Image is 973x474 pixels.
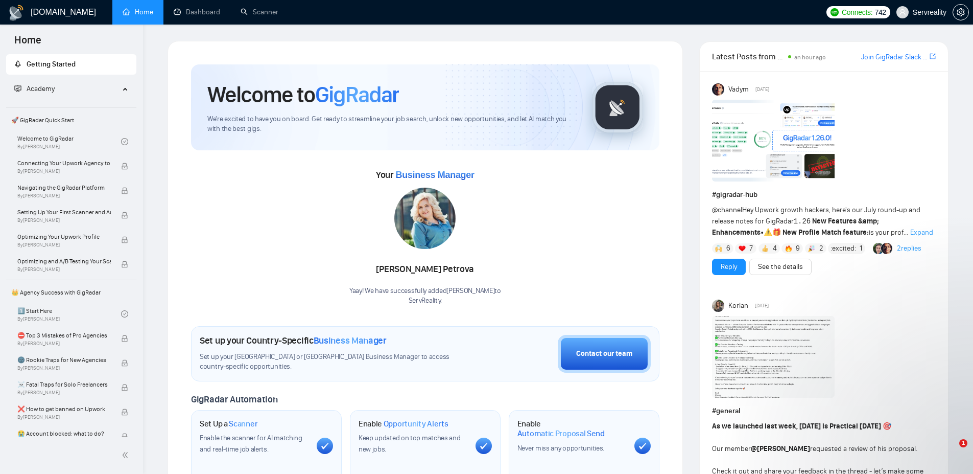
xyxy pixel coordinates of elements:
span: lock [121,335,128,342]
span: Your [376,169,474,180]
h1: # general [712,405,936,417]
span: 1 [860,243,862,254]
img: F09B4B43NK0-Manav%20Gupta%20-%20proposal.png [712,316,835,398]
a: 1️⃣ Start HereBy[PERSON_NAME] [17,303,121,325]
span: 🎁 [772,228,781,237]
span: Setting Up Your First Scanner and Auto-Bidder [17,207,111,217]
span: an hour ago [794,54,826,61]
span: [DATE] [755,301,769,310]
span: Set up your [GEOGRAPHIC_DATA] or [GEOGRAPHIC_DATA] Business Manager to access country-specific op... [200,352,470,372]
span: By [PERSON_NAME] [17,168,111,174]
span: Vadym [728,84,749,95]
span: Connecting Your Upwork Agency to GigRadar [17,158,111,168]
span: 😭 Account blocked: what to do? [17,428,111,439]
img: Alex B [873,243,884,254]
h1: Enable [359,419,448,429]
img: 🙌 [715,245,722,252]
span: user [899,9,906,16]
h1: # gigradar-hub [712,189,936,200]
span: By [PERSON_NAME] [17,242,111,248]
strong: @[PERSON_NAME] [751,444,810,453]
img: 👍 [762,245,769,252]
span: Hey Upwork growth hackers, here's our July round-up and release notes for GigRadar • is your prof... [712,206,920,237]
img: 🔥 [785,245,792,252]
a: searchScanner [241,8,278,16]
img: F09AC4U7ATU-image.png [712,100,835,182]
span: double-left [122,450,132,460]
a: homeHome [123,8,153,16]
span: check-circle [121,138,128,145]
div: Yaay! We have successfully added [PERSON_NAME] to [349,286,501,306]
span: Business Manager [314,335,387,346]
a: setting [953,8,969,16]
img: ❤️ [739,245,746,252]
span: :excited: [830,243,856,254]
span: 742 [874,7,886,18]
p: ServReality . [349,296,501,306]
img: 1687085361450-282.jpg [394,188,456,249]
div: [PERSON_NAME] Petrova [349,261,501,278]
a: See the details [758,261,803,273]
div: Contact our team [576,348,632,359]
span: GigRadar [315,81,399,108]
span: 2 [819,243,823,254]
span: export [930,52,936,60]
span: @channel [712,206,742,214]
span: rocket [14,60,21,67]
span: lock [121,384,128,391]
h1: Welcome to [207,81,399,108]
span: By [PERSON_NAME] [17,414,111,420]
a: Join GigRadar Slack Community [861,52,928,63]
span: ☠️ Fatal Traps for Solo Freelancers [17,379,111,390]
button: Contact our team [558,335,651,373]
code: 1.26 [794,217,811,225]
span: 🚀 GigRadar Quick Start [7,110,135,130]
a: dashboardDashboard [174,8,220,16]
img: Korlan [712,300,724,312]
span: Connects: [842,7,872,18]
span: 7 [749,243,753,254]
span: By [PERSON_NAME] [17,365,111,371]
span: Navigating the GigRadar Platform [17,183,111,193]
span: Academy [27,84,55,93]
iframe: Intercom live chat [938,439,963,464]
a: export [930,52,936,61]
span: Opportunity Alerts [384,419,448,429]
span: By [PERSON_NAME] [17,341,111,347]
span: lock [121,261,128,268]
a: Welcome to GigRadarBy[PERSON_NAME] [17,130,121,153]
button: setting [953,4,969,20]
span: lock [121,433,128,440]
img: upwork-logo.png [830,8,839,16]
span: Academy [14,84,55,93]
a: Reply [721,261,737,273]
span: 🌚 Rookie Traps for New Agencies [17,355,111,365]
span: GigRadar Automation [191,394,277,405]
span: Automatic Proposal Send [517,428,605,439]
span: check-circle [121,310,128,318]
span: By [PERSON_NAME] [17,217,111,223]
span: Expand [910,228,933,237]
span: lock [121,163,128,170]
h1: Set Up a [200,419,257,429]
span: Keep updated on top matches and new jobs. [359,434,461,454]
span: 9 [796,243,800,254]
span: Getting Started [27,60,76,69]
span: ⛔ Top 3 Mistakes of Pro Agencies [17,330,111,341]
a: 2replies [897,243,921,254]
span: We're excited to have you on board. Get ready to streamline your job search, unlock new opportuni... [207,115,576,134]
span: 6 [726,243,730,254]
span: By [PERSON_NAME] [17,193,111,199]
span: Scanner [229,419,257,429]
strong: As we launched last week, [DATE] is Practical [DATE] [712,422,881,431]
img: Vadym [712,83,724,96]
span: Korlan [728,300,748,311]
span: By [PERSON_NAME] [17,390,111,396]
img: logo [8,5,25,21]
h1: Enable [517,419,626,439]
button: See the details [749,259,812,275]
span: fund-projection-screen [14,85,21,92]
span: 1 [959,439,967,447]
li: Getting Started [6,54,136,75]
span: lock [121,359,128,367]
